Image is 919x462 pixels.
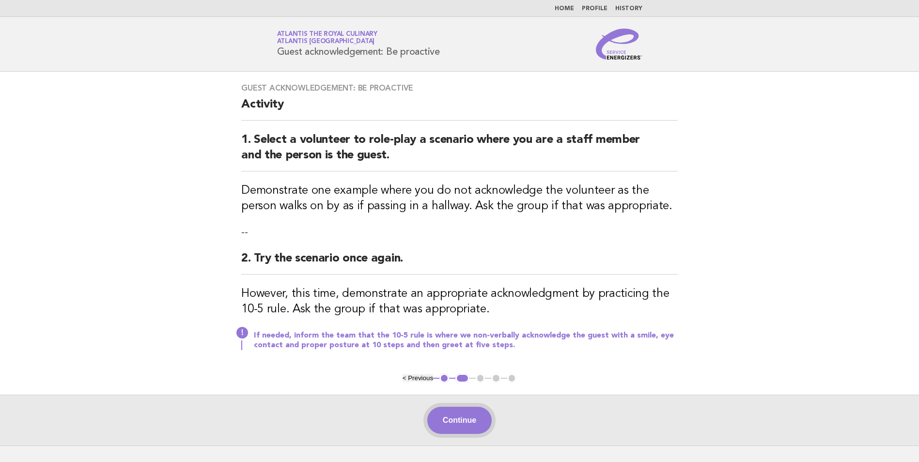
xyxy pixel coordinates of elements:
[555,6,574,12] a: Home
[254,331,678,350] p: If needed, inform the team that the 10-5 rule is where we non-verbally acknowledge the guest with...
[277,39,375,45] span: Atlantis [GEOGRAPHIC_DATA]
[596,29,642,60] img: Service Energizers
[241,132,678,171] h2: 1. Select a volunteer to role-play a scenario where you are a staff member and the person is the ...
[241,183,678,214] h3: Demonstrate one example where you do not acknowledge the volunteer as the person walks on by as i...
[455,373,469,383] button: 2
[241,83,678,93] h3: Guest acknowledgement: Be proactive
[582,6,607,12] a: Profile
[277,31,440,57] h1: Guest acknowledgement: Be proactive
[615,6,642,12] a: History
[241,286,678,317] h3: However, this time, demonstrate an appropriate acknowledgment by practicing the 10-5 rule. Ask th...
[277,31,377,45] a: Atlantis the Royal CulinaryAtlantis [GEOGRAPHIC_DATA]
[241,251,678,275] h2: 2. Try the scenario once again.
[427,407,492,434] button: Continue
[439,373,449,383] button: 1
[241,97,678,121] h2: Activity
[403,374,433,382] button: < Previous
[241,226,678,239] p: --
